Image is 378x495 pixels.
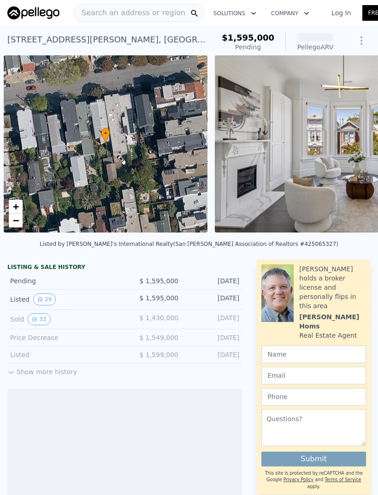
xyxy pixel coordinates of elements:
[297,42,334,52] div: Pellego ARV
[10,276,118,286] div: Pending
[264,5,317,22] button: Company
[10,333,118,342] div: Price Decrease
[74,7,185,18] span: Search an address or region
[9,200,23,214] a: Zoom in
[7,6,59,19] img: Pellego
[299,312,366,331] div: [PERSON_NAME] Homs
[139,294,178,302] span: $ 1,595,000
[352,31,371,50] button: Show Options
[101,129,110,137] span: •
[325,477,361,482] a: Terms of Service
[261,452,366,466] button: Submit
[139,351,178,358] span: $ 1,599,000
[299,331,357,340] div: Real Estate Agent
[186,313,239,325] div: [DATE]
[139,334,178,341] span: $ 1,549,000
[320,8,362,18] a: Log In
[299,264,366,310] div: [PERSON_NAME] holds a broker license and personally flips in this area
[7,364,77,376] button: Show more history
[222,33,274,42] span: $1,595,000
[28,313,50,325] button: View historical data
[186,350,239,359] div: [DATE]
[9,214,23,227] a: Zoom out
[186,276,239,286] div: [DATE]
[10,350,118,359] div: Listed
[283,477,313,482] a: Privacy Policy
[222,42,274,52] div: Pending
[261,470,366,490] div: This site is protected by reCAPTCHA and the Google and apply.
[33,293,56,305] button: View historical data
[13,201,19,212] span: +
[13,215,19,226] span: −
[261,346,366,363] input: Name
[139,314,178,322] span: $ 1,430,000
[139,277,178,285] span: $ 1,595,000
[206,5,264,22] button: Solutions
[10,293,118,305] div: Listed
[261,388,366,406] input: Phone
[101,128,110,144] div: •
[186,293,239,305] div: [DATE]
[10,313,118,325] div: Sold
[7,33,207,46] div: [STREET_ADDRESS][PERSON_NAME] , [GEOGRAPHIC_DATA] , CA 94102
[7,263,242,273] div: LISTING & SALE HISTORY
[186,333,239,342] div: [DATE]
[40,241,338,247] div: Listed by [PERSON_NAME]'s International Realty (San [PERSON_NAME] Association of Realtors #425065...
[261,367,366,384] input: Email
